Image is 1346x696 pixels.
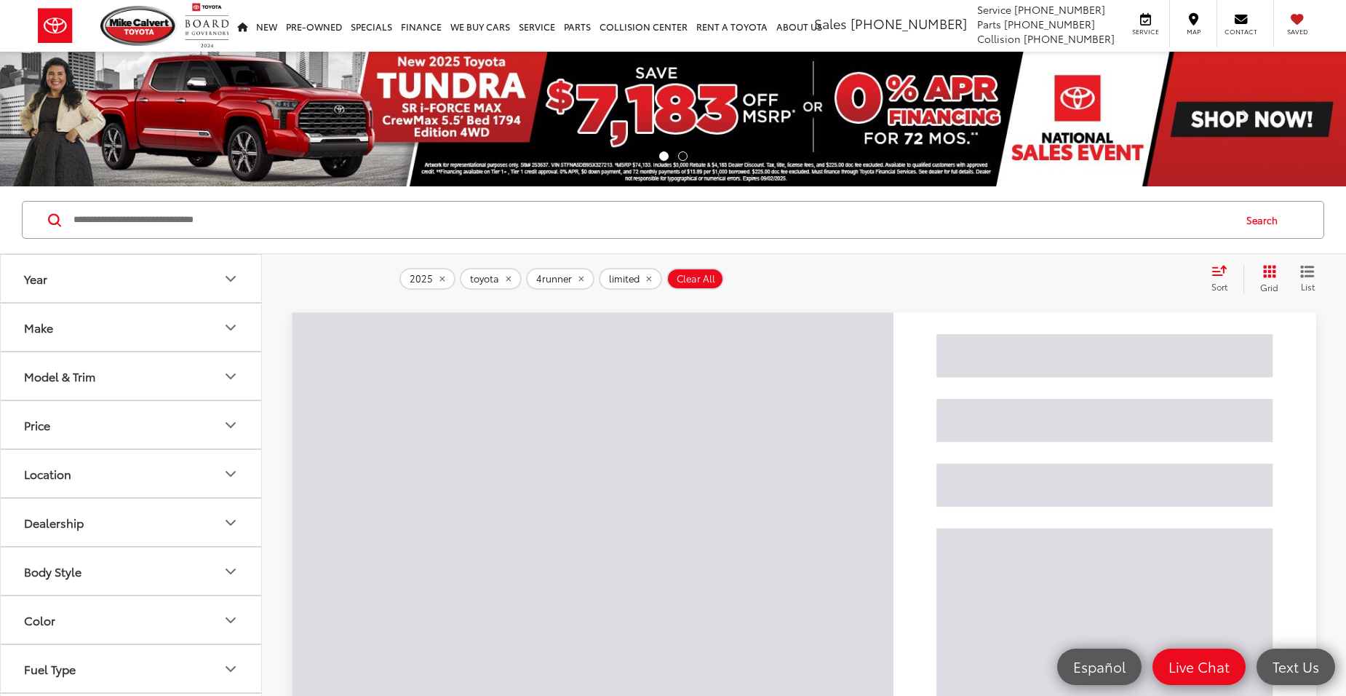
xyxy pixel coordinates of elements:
[24,515,84,529] div: Dealership
[609,273,640,285] span: limited
[977,17,1001,31] span: Parts
[814,14,847,33] span: Sales
[222,660,239,678] div: Fuel Type
[222,368,239,385] div: Model & Trim
[1066,657,1133,676] span: Español
[1224,27,1257,36] span: Contact
[100,6,178,46] img: Mike Calvert Toyota
[1004,17,1095,31] span: [PHONE_NUMBER]
[72,202,1232,237] input: Search by Make, Model, or Keyword
[1257,649,1335,685] a: Text Us
[222,416,239,434] div: Price
[24,662,76,676] div: Fuel Type
[1232,202,1299,238] button: Search
[599,268,662,290] button: remove limited
[24,272,47,285] div: Year
[460,268,522,290] button: remove toyota
[222,270,239,288] div: Year
[222,319,239,336] div: Make
[24,418,50,432] div: Price
[1,645,263,692] button: Fuel TypeFuel Type
[24,467,71,481] div: Location
[1161,657,1237,676] span: Live Chat
[24,613,55,627] div: Color
[24,320,53,334] div: Make
[1289,264,1326,293] button: List View
[222,514,239,531] div: Dealership
[1281,27,1313,36] span: Saved
[1152,649,1246,685] a: Live Chat
[1,450,263,497] button: LocationLocation
[1,304,263,351] button: MakeMake
[222,612,239,629] div: Color
[677,273,715,285] span: Clear All
[1211,280,1227,293] span: Sort
[1,596,263,644] button: ColorColor
[1057,649,1142,685] a: Español
[1260,281,1278,293] span: Grid
[1204,264,1243,293] button: Select sort value
[470,273,499,285] span: toyota
[666,268,724,290] button: Clear All
[1,255,263,302] button: YearYear
[1,401,263,448] button: PricePrice
[851,14,967,33] span: [PHONE_NUMBER]
[410,273,433,285] span: 2025
[1,499,263,546] button: DealershipDealership
[24,369,95,383] div: Model & Trim
[1243,264,1289,293] button: Grid View
[1,352,263,400] button: Model & TrimModel & Trim
[222,563,239,580] div: Body Style
[1129,27,1162,36] span: Service
[24,564,81,578] div: Body Style
[526,268,594,290] button: remove 4runner
[536,273,572,285] span: 4runner
[1300,280,1315,293] span: List
[1024,31,1115,46] span: [PHONE_NUMBER]
[399,268,455,290] button: remove 2025
[222,465,239,483] div: Location
[1014,2,1105,17] span: [PHONE_NUMBER]
[1177,27,1209,36] span: Map
[977,2,1011,17] span: Service
[1,547,263,595] button: Body StyleBody Style
[977,31,1021,46] span: Collision
[1265,657,1326,676] span: Text Us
